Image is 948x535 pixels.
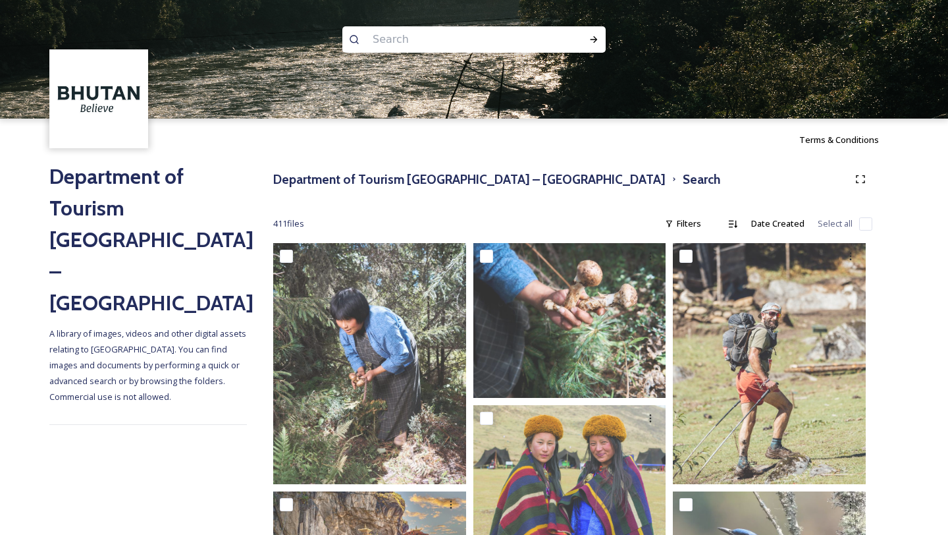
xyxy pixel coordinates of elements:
[49,327,248,403] span: A library of images, videos and other digital assets relating to [GEOGRAPHIC_DATA]. You can find ...
[818,217,853,230] span: Select all
[473,243,666,397] img: _SCH8065.jpg
[49,161,247,319] h2: Department of Tourism [GEOGRAPHIC_DATA] – [GEOGRAPHIC_DATA]
[366,25,546,54] input: Search
[658,211,708,237] div: Filters
[273,217,304,230] span: 411 file s
[673,243,866,484] img: Snowman Race9.jpg
[273,170,666,189] h3: Department of Tourism [GEOGRAPHIC_DATA] – [GEOGRAPHIC_DATA]
[683,170,720,189] h3: Search
[799,132,899,148] a: Terms & Conditions
[51,51,147,147] img: BT_Logo_BB_Lockup_CMYK_High%2520Res.jpg
[745,211,811,237] div: Date Created
[273,243,466,484] img: _SCH8110.jpg
[799,134,879,146] span: Terms & Conditions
